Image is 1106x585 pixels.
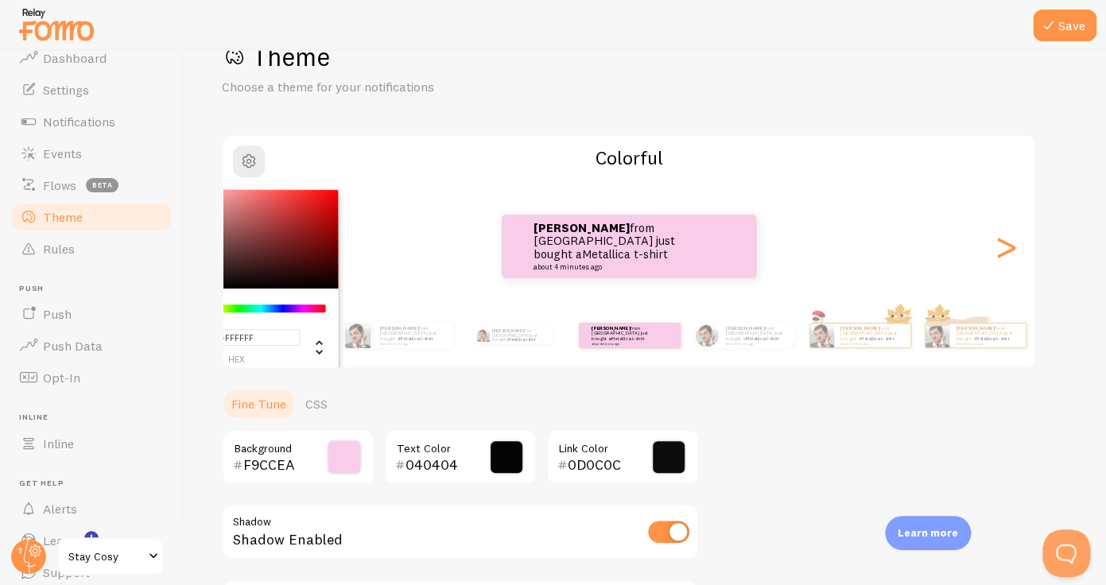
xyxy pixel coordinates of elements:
[592,325,655,345] p: from [GEOGRAPHIC_DATA] just bought a
[19,478,173,489] span: Get Help
[925,323,949,347] img: Fomo
[222,41,1068,73] h1: Theme
[840,325,879,331] strong: [PERSON_NAME]
[43,209,83,225] span: Theme
[975,335,1009,342] a: Metallica t-shirt
[43,177,76,193] span: Flows
[10,493,173,525] a: Alerts
[10,298,173,330] a: Push
[19,284,173,294] span: Push
[43,145,82,161] span: Events
[399,335,433,342] a: Metallica t-shirt
[222,388,296,420] a: Fine Tune
[476,329,489,342] img: Fomo
[380,342,445,345] small: about 4 minutes ago
[43,306,72,322] span: Push
[492,327,545,344] p: from [GEOGRAPHIC_DATA] just bought a
[345,323,371,348] img: Fomo
[885,516,971,550] div: Learn more
[10,74,173,106] a: Settings
[301,328,326,365] div: Change another color definition
[84,531,99,545] svg: <p>Watch New Feature Tutorials!</p>
[86,178,118,192] span: beta
[611,335,645,342] a: Metallica t-shirt
[380,325,447,345] p: from [GEOGRAPHIC_DATA] just bought a
[296,388,337,420] a: CSS
[10,233,173,265] a: Rules
[956,325,994,331] strong: [PERSON_NAME]
[534,222,693,271] p: from [GEOGRAPHIC_DATA] just bought a
[592,342,654,345] small: about 4 minutes ago
[10,362,173,393] a: Opt-In
[10,138,173,169] a: Events
[508,337,535,342] a: Metallica t-shirt
[809,323,833,347] img: Fomo
[43,501,77,517] span: Alerts
[222,504,699,562] div: Shadow Enabled
[726,325,764,331] strong: [PERSON_NAME]
[173,355,301,364] span: hex
[43,241,75,257] span: Rules
[745,335,779,342] a: Metallica t-shirt
[1042,529,1090,577] iframe: Help Scout Beacon - Open
[19,413,173,423] span: Inline
[43,50,107,66] span: Dashboard
[860,335,894,342] a: Metallica t-shirt
[10,201,173,233] a: Theme
[956,325,1019,345] p: from [GEOGRAPHIC_DATA] just bought a
[10,106,173,138] a: Notifications
[43,338,103,354] span: Push Data
[160,190,339,374] div: Chrome color picker
[492,328,524,333] strong: [PERSON_NAME]
[10,42,173,74] a: Dashboard
[840,325,904,345] p: from [GEOGRAPHIC_DATA] just bought a
[223,145,1034,170] h2: Colorful
[726,342,788,345] small: about 4 minutes ago
[17,4,96,45] img: fomo-relay-logo-orange.svg
[10,169,173,201] a: Flows beta
[582,246,668,262] a: Metallica t-shirt
[840,342,902,345] small: about 4 minutes ago
[534,220,630,235] strong: [PERSON_NAME]
[726,325,790,345] p: from [GEOGRAPHIC_DATA] just bought a
[43,533,76,548] span: Learn
[695,323,718,347] img: Fomo
[243,189,262,304] div: Previous slide
[222,78,603,96] p: Choose a theme for your notifications
[43,370,80,385] span: Opt-In
[10,330,173,362] a: Push Data
[380,325,418,331] strong: [PERSON_NAME]
[43,436,74,451] span: Inline
[534,263,688,271] small: about 4 minutes ago
[43,82,89,98] span: Settings
[956,342,1018,345] small: about 4 minutes ago
[57,537,165,575] a: Stay Cosy
[592,325,630,331] strong: [PERSON_NAME]
[68,547,144,566] span: Stay Cosy
[10,525,173,556] a: Learn
[996,189,1015,304] div: Next slide
[43,114,115,130] span: Notifications
[898,525,958,540] p: Learn more
[10,428,173,459] a: Inline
